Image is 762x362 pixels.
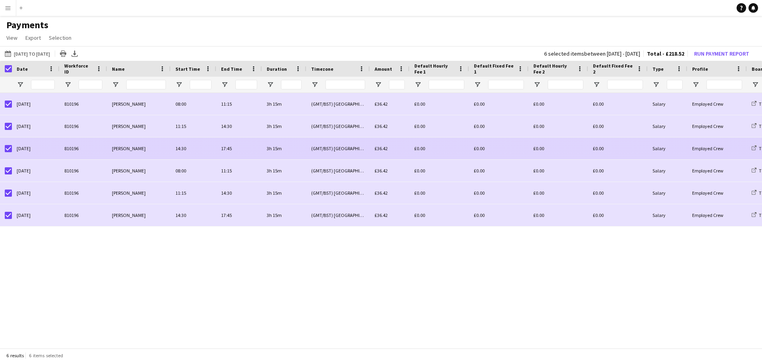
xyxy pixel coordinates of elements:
span: Total - £218.52 [647,50,684,57]
span: End Time [221,66,242,72]
div: 14:30 [216,115,262,137]
div: [DATE] [12,137,60,159]
div: £0.00 [469,115,529,137]
span: [PERSON_NAME] [112,101,146,107]
div: (GMT/BST) [GEOGRAPHIC_DATA] [306,204,370,226]
div: Employed Crew [687,204,747,226]
span: £36.42 [375,123,388,129]
div: 3h 15m [262,93,306,115]
button: Open Filter Menu [752,81,759,88]
button: Open Filter Menu [112,81,119,88]
button: Open Filter Menu [692,81,699,88]
div: £0.00 [588,204,648,226]
span: Name [112,66,125,72]
div: Salary [648,204,687,226]
input: Type Filter Input [667,80,683,89]
button: Open Filter Menu [175,81,183,88]
span: Workforce ID [64,63,93,75]
div: (GMT/BST) [GEOGRAPHIC_DATA] [306,160,370,182]
span: £36.42 [375,190,388,196]
div: £0.00 [410,160,469,182]
button: Open Filter Menu [221,81,228,88]
div: 14:30 [171,137,216,159]
input: Default Hourly Fee 1 Filter Input [429,80,464,89]
span: Selection [49,34,71,41]
span: [PERSON_NAME] [112,190,146,196]
div: £0.00 [588,93,648,115]
div: (GMT/BST) [GEOGRAPHIC_DATA] [306,115,370,137]
span: £36.42 [375,212,388,218]
div: (GMT/BST) [GEOGRAPHIC_DATA] [306,137,370,159]
div: £0.00 [410,115,469,137]
span: Start Time [175,66,200,72]
div: 3h 15m [262,160,306,182]
span: Default Fixed Fee 1 [474,63,514,75]
div: 14:30 [171,204,216,226]
button: Open Filter Menu [64,81,71,88]
div: 3h 15m [262,182,306,204]
div: £0.00 [469,160,529,182]
div: Salary [648,93,687,115]
span: Default Hourly Fee 2 [533,63,574,75]
span: Date [17,66,28,72]
input: Default Hourly Fee 2 Filter Input [548,80,583,89]
div: £0.00 [529,115,588,137]
span: [PERSON_NAME] [112,123,146,129]
div: (GMT/BST) [GEOGRAPHIC_DATA] [306,93,370,115]
span: £36.42 [375,101,388,107]
input: Amount Filter Input [389,80,405,89]
input: Workforce ID Filter Input [79,80,102,89]
button: Open Filter Menu [311,81,318,88]
div: [DATE] [12,204,60,226]
div: £0.00 [529,160,588,182]
app-action-btn: Print [58,49,68,58]
div: [DATE] [12,93,60,115]
span: [PERSON_NAME] [112,168,146,174]
div: Salary [648,115,687,137]
div: £0.00 [529,182,588,204]
div: £0.00 [588,182,648,204]
button: Open Filter Menu [474,81,481,88]
div: 3h 15m [262,137,306,159]
div: 810196 [60,137,107,159]
div: [DATE] [12,160,60,182]
div: £0.00 [529,204,588,226]
input: Default Fixed Fee 1 Filter Input [488,80,524,89]
div: 14:30 [216,182,262,204]
div: 810196 [60,115,107,137]
div: £0.00 [410,137,469,159]
div: £0.00 [588,137,648,159]
span: 6 items selected [29,352,63,358]
span: £36.42 [375,145,388,151]
div: 810196 [60,93,107,115]
a: Selection [46,33,75,43]
input: Date Filter Input [31,80,55,89]
span: Duration [267,66,287,72]
div: £0.00 [588,160,648,182]
div: 08:00 [171,93,216,115]
input: Profile Filter Input [706,80,742,89]
div: 3h 15m [262,204,306,226]
div: Employed Crew [687,182,747,204]
div: £0.00 [410,93,469,115]
input: Start Time Filter Input [190,80,212,89]
input: Name Filter Input [126,80,166,89]
div: 11:15 [171,182,216,204]
div: £0.00 [469,93,529,115]
div: [DATE] [12,115,60,137]
span: Amount [375,66,392,72]
span: [PERSON_NAME] [112,145,146,151]
span: Default Hourly Fee 1 [414,63,455,75]
div: Salary [648,182,687,204]
div: £0.00 [410,182,469,204]
div: £0.00 [469,204,529,226]
a: Export [22,33,44,43]
span: View [6,34,17,41]
div: 17:45 [216,137,262,159]
span: Timezone [311,66,333,72]
div: £0.00 [529,137,588,159]
span: [PERSON_NAME] [112,212,146,218]
input: Timezone Filter Input [325,80,365,89]
button: Open Filter Menu [375,81,382,88]
div: Employed Crew [687,160,747,182]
